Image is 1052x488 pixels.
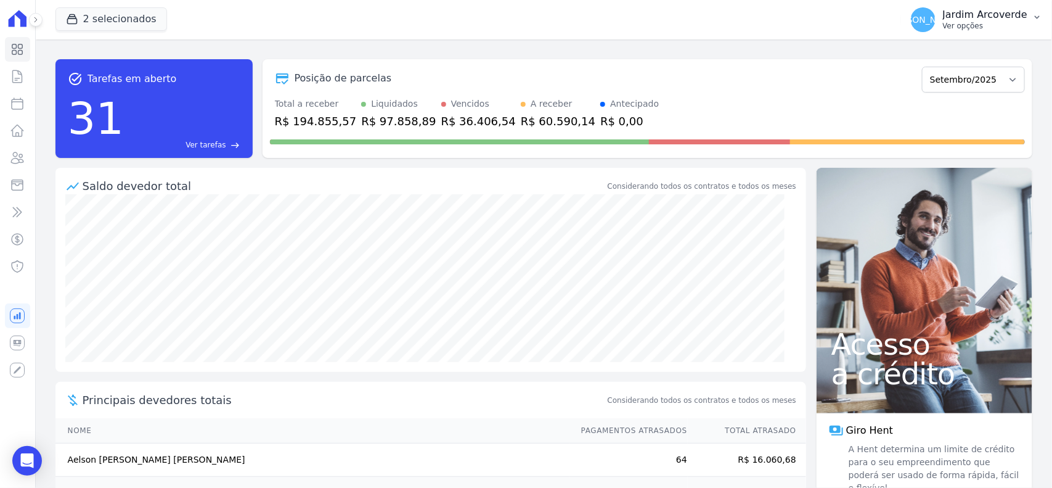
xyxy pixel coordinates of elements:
span: Principais devedores totais [83,392,605,408]
p: Ver opções [943,21,1027,31]
span: Giro Hent [846,423,893,438]
span: a crédito [831,359,1017,389]
td: Aelson [PERSON_NAME] [PERSON_NAME] [55,444,569,477]
button: 2 selecionados [55,7,167,31]
span: east [231,141,240,150]
a: Ver tarefas east [129,139,240,151]
p: Jardim Arcoverde [943,9,1027,21]
div: Liquidados [371,97,418,110]
div: R$ 194.855,57 [275,113,357,130]
div: 31 [68,86,124,151]
th: Total Atrasado [688,418,806,444]
div: Antecipado [610,97,659,110]
div: R$ 0,00 [600,113,659,130]
div: Posição de parcelas [295,71,392,86]
div: R$ 36.406,54 [441,113,516,130]
td: 64 [569,444,688,477]
span: Ver tarefas [186,139,226,151]
div: R$ 97.858,89 [361,113,436,130]
div: A receber [531,97,573,110]
div: R$ 60.590,14 [521,113,595,130]
span: Considerando todos os contratos e todos os meses [608,395,796,406]
div: Open Intercom Messenger [12,446,42,476]
div: Vencidos [451,97,489,110]
span: Acesso [831,329,1017,359]
span: Tarefas em aberto [88,72,177,86]
th: Nome [55,418,569,444]
div: Saldo devedor total [83,178,605,194]
span: task_alt [68,72,83,86]
button: [PERSON_NAME] Jardim Arcoverde Ver opções [901,2,1052,37]
td: R$ 16.060,68 [688,444,806,477]
th: Pagamentos Atrasados [569,418,688,444]
span: [PERSON_NAME] [887,15,958,24]
div: Total a receber [275,97,357,110]
div: Considerando todos os contratos e todos os meses [608,181,796,192]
